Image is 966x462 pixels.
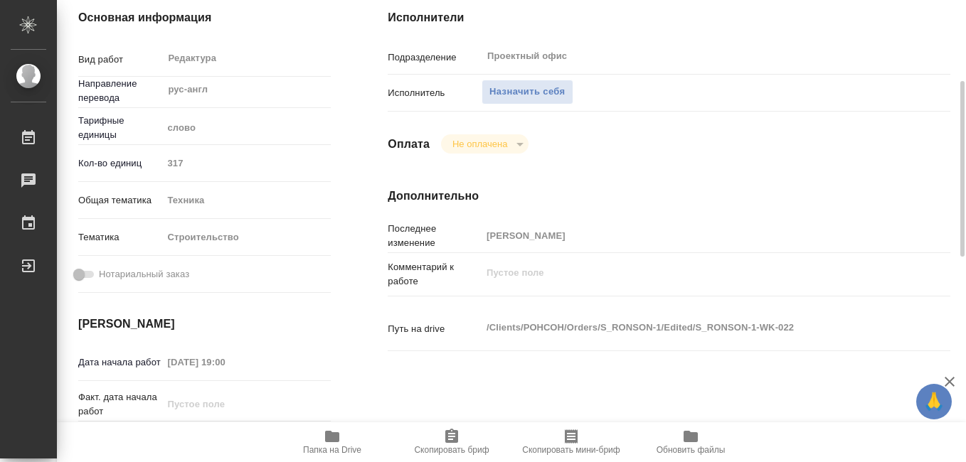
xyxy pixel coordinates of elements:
[388,222,482,250] p: Последнее изменение
[522,445,620,455] span: Скопировать мини-бриф
[78,355,162,370] p: Дата начала работ
[392,422,511,462] button: Скопировать бриф
[482,316,903,340] textarea: /Clients/РОНСОН/Orders/S_RONSON-1/Edited/S_RONSON-1-WK-022
[78,193,162,208] p: Общая тематика
[916,384,952,419] button: 🙏
[78,9,331,26] h4: Основная информация
[272,422,392,462] button: Папка на Drive
[162,352,287,372] input: Пустое поле
[78,77,162,105] p: Направление перевода
[388,86,482,100] p: Исполнитель
[922,387,946,417] span: 🙏
[78,230,162,245] p: Тематика
[78,390,162,419] p: Факт. дата начала работ
[414,445,489,455] span: Скопировать бриф
[448,138,511,150] button: Не оплачена
[162,116,331,140] div: слово
[657,445,726,455] span: Обновить файлы
[388,188,950,205] h4: Дополнительно
[78,156,162,171] p: Кол-во единиц
[303,445,361,455] span: Папка на Drive
[78,53,162,67] p: Вид работ
[162,153,331,173] input: Пустое поле
[482,80,573,104] button: Назначить себя
[78,114,162,142] p: Тарифные единицы
[631,422,750,462] button: Обновить файлы
[388,50,482,65] p: Подразделение
[388,260,482,289] p: Комментарий к работе
[388,9,950,26] h4: Исполнители
[162,188,331,213] div: Техника
[78,316,331,333] h4: [PERSON_NAME]
[162,394,287,414] input: Пустое поле
[489,84,565,100] span: Назначить себя
[441,134,529,154] div: Не оплачена
[511,422,631,462] button: Скопировать мини-бриф
[162,225,331,249] div: Строительство
[99,267,189,281] span: Нотариальный заказ
[388,322,482,336] p: Путь на drive
[482,225,903,246] input: Пустое поле
[388,136,430,153] h4: Оплата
